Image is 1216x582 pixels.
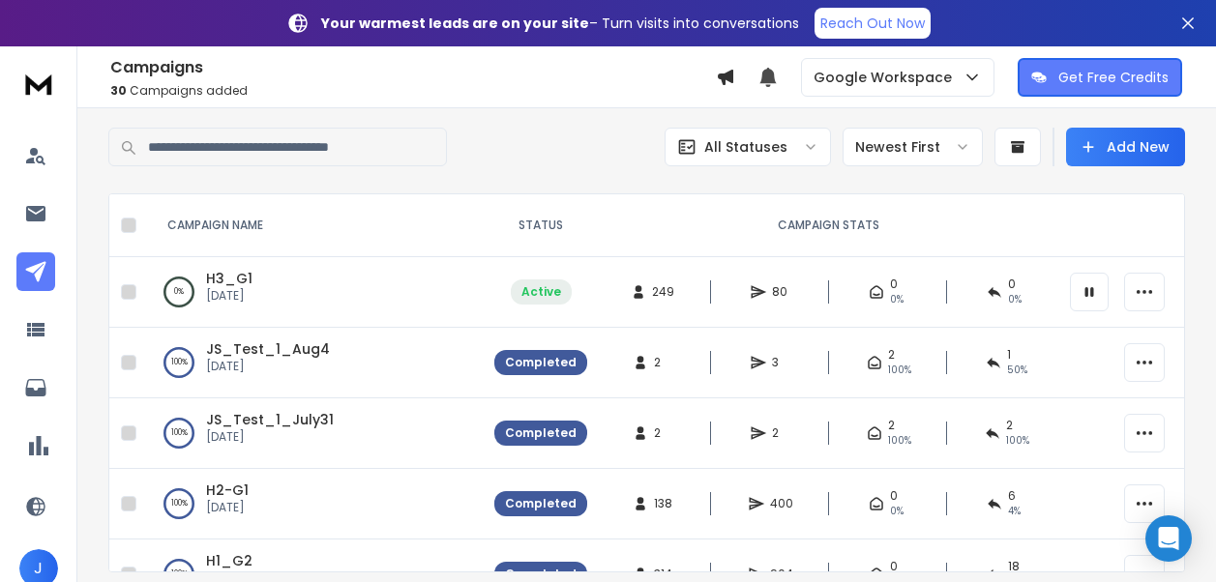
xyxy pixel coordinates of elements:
span: 0 [1008,276,1016,292]
p: 100 % [171,494,188,513]
button: Get Free Credits [1018,58,1182,97]
span: 100 % [1006,433,1029,449]
span: 0 [890,488,898,504]
p: Get Free Credits [1058,68,1169,87]
p: Google Workspace [814,68,960,87]
span: 2 [772,425,791,441]
img: logo [19,66,58,102]
span: 904 [770,567,793,582]
p: [DATE] [206,429,334,445]
p: [DATE] [206,288,252,304]
p: 100 % [171,353,188,372]
th: CAMPAIGN NAME [144,194,483,257]
div: Completed [505,567,577,582]
p: [DATE] [206,500,249,515]
span: 400 [770,496,793,511]
span: 3 [772,355,791,370]
button: Newest First [843,128,983,166]
span: 0 [890,559,898,574]
span: 100 % [888,363,911,378]
span: 2 [654,425,673,441]
td: 100%JS_Test_1_July31[DATE] [144,398,483,469]
p: All Statuses [704,137,787,157]
span: 249 [652,284,674,300]
a: H3_G1 [206,269,252,288]
p: Reach Out Now [820,14,925,33]
span: 0 % [1008,292,1022,307]
button: Add New [1066,128,1185,166]
span: 2 [888,347,895,363]
span: 0% [890,504,904,519]
a: Reach Out Now [815,8,931,39]
div: Active [521,284,561,300]
div: Completed [505,425,577,441]
span: 2 [1006,418,1013,433]
p: [DATE] [206,359,330,374]
td: 0%H3_G1[DATE] [144,257,483,328]
span: 100 % [888,433,911,449]
p: Campaigns added [110,83,716,99]
p: 100 % [171,423,188,443]
div: Open Intercom Messenger [1145,515,1192,562]
th: STATUS [483,194,599,257]
td: 100%JS_Test_1_Aug4[DATE] [144,328,483,398]
span: 314 [654,567,673,582]
span: 2 [888,418,895,433]
a: H1_G2 [206,551,252,570]
h1: Campaigns [110,56,716,79]
p: 0 % [174,282,184,302]
p: – Turn visits into conversations [321,14,799,33]
a: H2-G1 [206,480,249,500]
span: 138 [654,496,673,511]
span: 1 [1007,347,1011,363]
a: JS_Test_1_July31 [206,410,334,429]
span: 6 [1008,488,1016,504]
div: Completed [505,496,577,511]
span: 0 [890,276,898,292]
span: 50 % [1007,363,1027,378]
span: 4 % [1008,504,1021,519]
div: Completed [505,355,577,370]
span: 2 [654,355,673,370]
strong: Your warmest leads are on your site [321,14,589,33]
a: JS_Test_1_Aug4 [206,339,330,359]
td: 100%H2-G1[DATE] [144,469,483,539]
span: 30 [110,82,127,99]
span: 18 [1008,559,1020,574]
span: 0% [890,292,904,307]
th: CAMPAIGN STATS [599,194,1058,257]
span: 80 [772,284,791,300]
